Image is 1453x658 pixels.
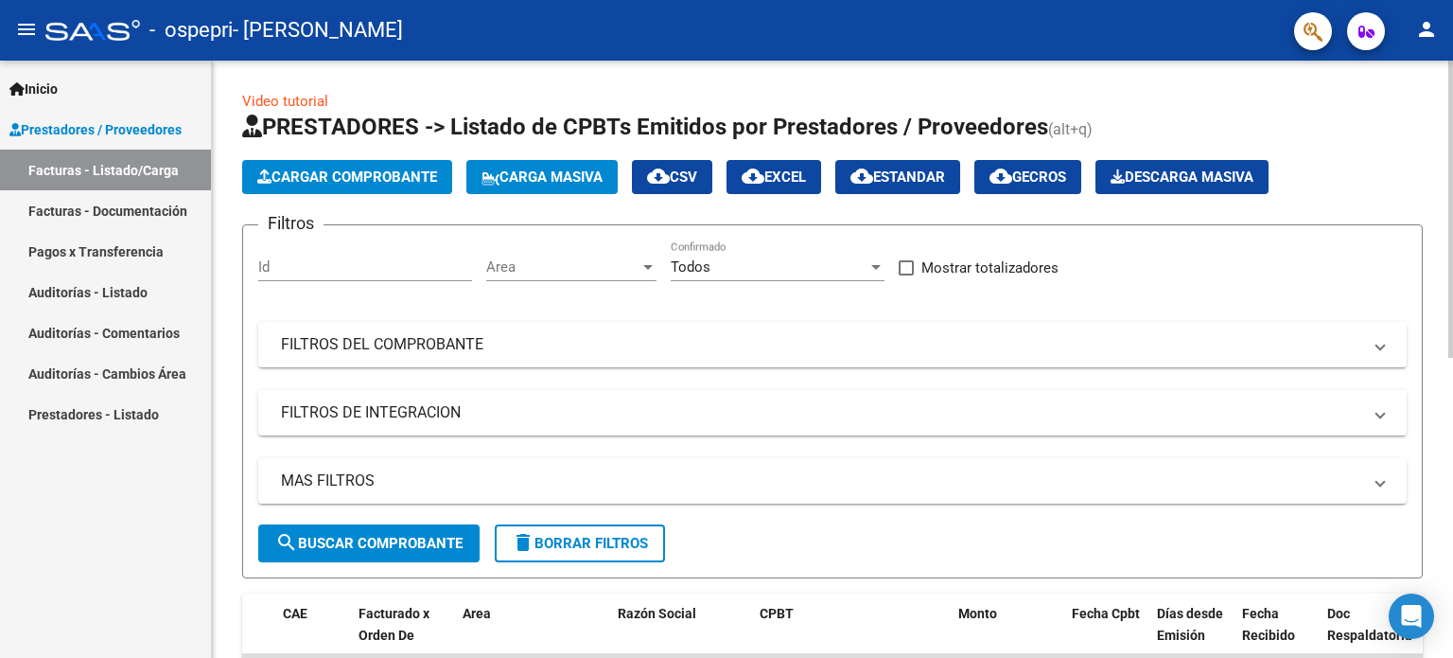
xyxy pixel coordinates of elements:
[618,606,696,621] span: Razón Social
[835,160,960,194] button: Estandar
[1389,594,1434,639] div: Open Intercom Messenger
[242,160,452,194] button: Cargar Comprobante
[742,165,764,187] mat-icon: cloud_download
[359,606,429,643] span: Facturado x Orden De
[958,606,997,621] span: Monto
[283,606,307,621] span: CAE
[1157,606,1223,643] span: Días desde Emisión
[989,165,1012,187] mat-icon: cloud_download
[989,169,1066,186] span: Gecros
[647,165,670,187] mat-icon: cloud_download
[1072,606,1140,621] span: Fecha Cpbt
[1048,120,1093,138] span: (alt+q)
[632,160,712,194] button: CSV
[258,390,1407,436] mat-expansion-panel-header: FILTROS DE INTEGRACION
[466,160,618,194] button: Carga Masiva
[257,169,437,186] span: Cargar Comprobante
[647,169,697,186] span: CSV
[258,322,1407,367] mat-expansion-panel-header: FILTROS DEL COMPROBANTE
[481,169,603,186] span: Carga Masiva
[486,258,639,276] span: Area
[760,606,794,621] span: CPBT
[258,458,1407,504] mat-expansion-panel-header: MAS FILTROS
[258,210,324,237] h3: Filtros
[1111,169,1253,186] span: Descarga Masiva
[281,402,1361,423] mat-panel-title: FILTROS DE INTEGRACION
[726,160,821,194] button: EXCEL
[9,119,182,140] span: Prestadores / Proveedores
[149,9,233,51] span: - ospepri
[1327,606,1412,643] span: Doc Respaldatoria
[671,258,710,276] span: Todos
[242,114,1048,140] span: PRESTADORES -> Listado de CPBTs Emitidos por Prestadores / Proveedores
[275,535,463,552] span: Buscar Comprobante
[512,535,648,552] span: Borrar Filtros
[1095,160,1269,194] button: Descarga Masiva
[233,9,403,51] span: - [PERSON_NAME]
[9,79,58,99] span: Inicio
[258,525,480,562] button: Buscar Comprobante
[15,18,38,41] mat-icon: menu
[921,257,1059,279] span: Mostrar totalizadores
[1242,606,1295,643] span: Fecha Recibido
[850,165,873,187] mat-icon: cloud_download
[974,160,1081,194] button: Gecros
[242,93,328,110] a: Video tutorial
[281,471,1361,491] mat-panel-title: MAS FILTROS
[850,169,945,186] span: Estandar
[512,531,534,554] mat-icon: delete
[1415,18,1438,41] mat-icon: person
[275,531,298,554] mat-icon: search
[281,334,1361,355] mat-panel-title: FILTROS DEL COMPROBANTE
[463,606,491,621] span: Area
[1095,160,1269,194] app-download-masive: Descarga masiva de comprobantes (adjuntos)
[495,525,665,562] button: Borrar Filtros
[742,169,806,186] span: EXCEL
